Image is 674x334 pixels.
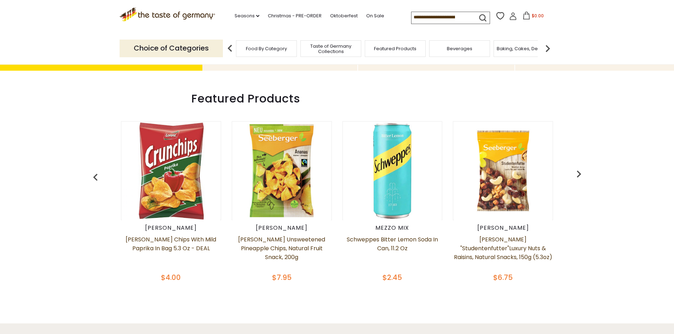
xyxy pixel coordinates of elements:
[342,272,443,283] div: $2.45
[541,41,555,55] img: next arrow
[497,46,552,51] a: Baking, Cakes, Desserts
[232,122,331,220] img: Seeberger Unsweetened Pineapple Chips, Natural Fruit Snack, 200g
[303,43,359,54] a: Taste of Germany Collections
[572,167,586,181] img: previous arrow
[232,272,332,283] div: $7.95
[342,224,443,232] div: Mezzo Mix
[532,13,544,19] span: $0.00
[453,235,553,270] a: [PERSON_NAME] "Studentenfutter"Luxury Nuts & Raisins, Natural Snacks, 150g (5.3oz)
[235,12,259,20] a: Seasons
[232,235,332,270] a: [PERSON_NAME] Unsweetened Pineapple Chips, Natural Fruit Snack, 200g
[121,235,221,270] a: [PERSON_NAME] Chips with Mild Paprika in Bag 5.3 oz - DEAL
[330,12,358,20] a: Oktoberfest
[454,122,552,220] img: Seeberger
[343,122,442,220] img: Schweppes Bitter Lemon Soda in Can, 11.2 oz
[447,46,472,51] a: Beverages
[122,122,220,220] img: Lorenz Crunch Chips with Mild Paprika in Bag 5.3 oz - DEAL
[223,41,237,55] img: previous arrow
[232,224,332,232] div: [PERSON_NAME]
[268,12,322,20] a: Christmas - PRE-ORDER
[121,272,221,283] div: $4.00
[518,12,548,22] button: $0.00
[121,224,221,232] div: [PERSON_NAME]
[453,272,553,283] div: $6.75
[342,235,443,270] a: Schweppes Bitter Lemon Soda in Can, 11.2 oz
[120,40,223,57] p: Choice of Categories
[366,12,384,20] a: On Sale
[246,46,287,51] a: Food By Category
[88,170,103,184] img: previous arrow
[374,46,416,51] a: Featured Products
[453,224,553,232] div: [PERSON_NAME]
